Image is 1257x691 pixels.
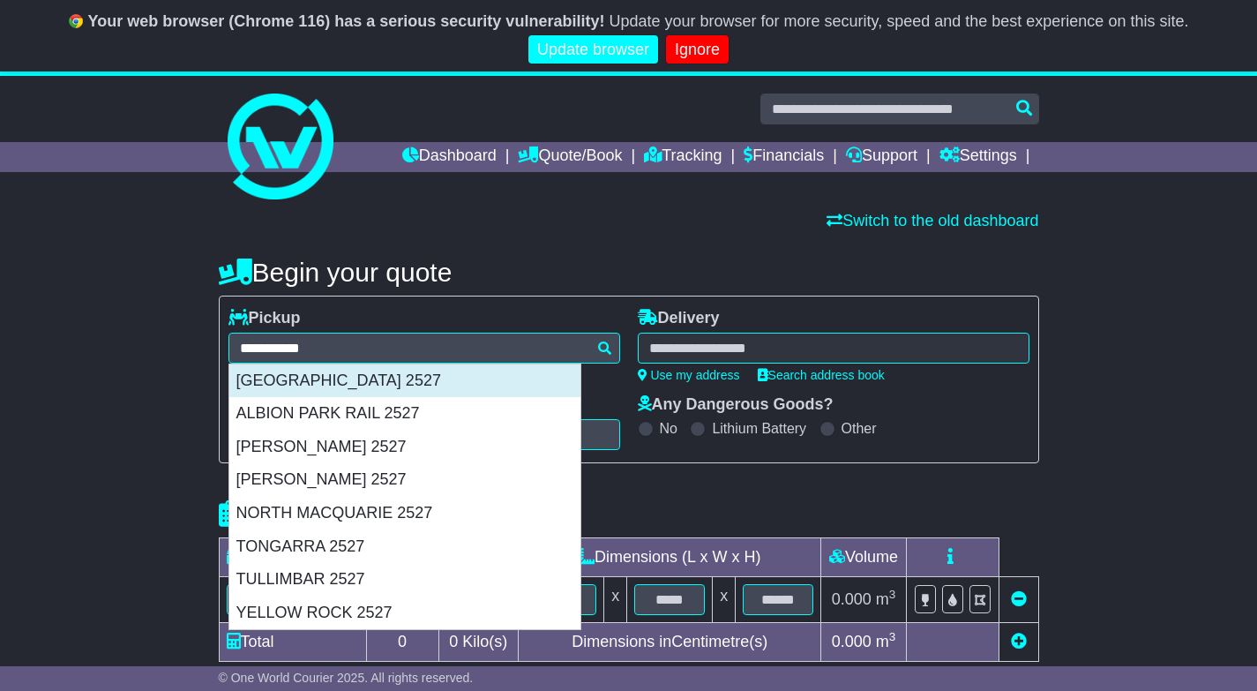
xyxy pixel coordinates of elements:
[638,395,834,415] label: Any Dangerous Goods?
[846,142,917,172] a: Support
[660,420,677,437] label: No
[713,577,736,623] td: x
[219,499,440,529] h4: Package details |
[638,368,740,382] a: Use my address
[519,538,821,577] td: Dimensions (L x W x H)
[758,368,885,382] a: Search address book
[219,623,366,662] td: Total
[229,597,580,630] div: YELLOW ROCK 2527
[939,142,1017,172] a: Settings
[228,309,301,328] label: Pickup
[832,633,872,650] span: 0.000
[889,630,896,643] sup: 3
[638,309,720,328] label: Delivery
[402,142,497,172] a: Dashboard
[609,12,1188,30] span: Update your browser for more security, speed and the best experience on this site.
[604,577,627,623] td: x
[88,12,605,30] b: Your web browser (Chrome 116) has a serious security vulnerability!
[889,588,896,601] sup: 3
[744,142,824,172] a: Financials
[876,633,896,650] span: m
[827,212,1038,229] a: Switch to the old dashboard
[666,35,729,64] a: Ignore
[644,142,722,172] a: Tracking
[219,538,366,577] td: Type
[712,420,806,437] label: Lithium Battery
[821,538,907,577] td: Volume
[229,463,580,497] div: [PERSON_NAME] 2527
[228,333,620,364] typeahead: Please provide city
[438,623,519,662] td: Kilo(s)
[449,633,458,650] span: 0
[229,431,580,464] div: [PERSON_NAME] 2527
[519,623,821,662] td: Dimensions in Centimetre(s)
[219,258,1039,287] h4: Begin your quote
[1011,590,1027,608] a: Remove this item
[229,364,580,398] div: [GEOGRAPHIC_DATA] 2527
[832,590,872,608] span: 0.000
[842,420,877,437] label: Other
[229,530,580,564] div: TONGARRA 2527
[528,35,658,64] a: Update browser
[876,590,896,608] span: m
[219,671,474,685] span: © One World Courier 2025. All rights reserved.
[229,397,580,431] div: ALBION PARK RAIL 2527
[1011,633,1027,650] a: Add new item
[229,563,580,597] div: TULLIMBAR 2527
[229,497,580,530] div: NORTH MACQUARIE 2527
[518,142,622,172] a: Quote/Book
[366,623,438,662] td: 0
